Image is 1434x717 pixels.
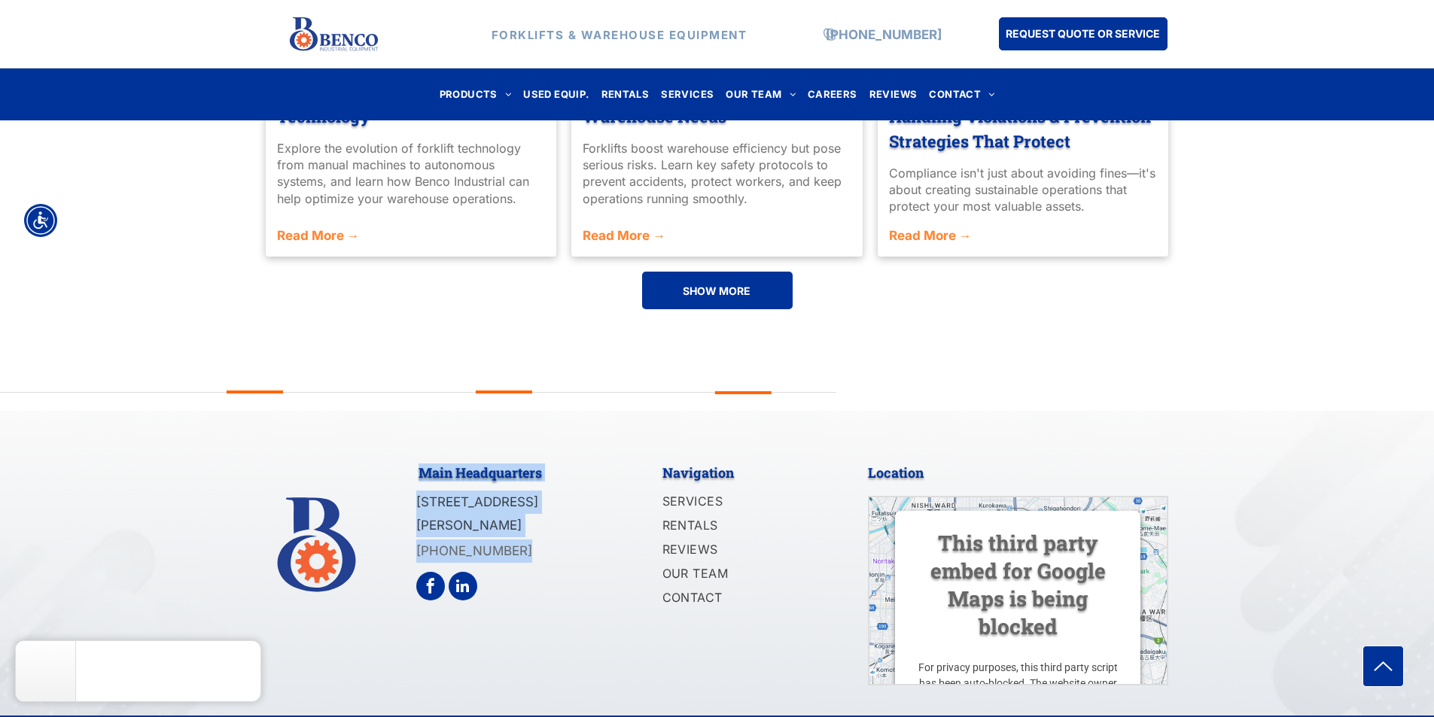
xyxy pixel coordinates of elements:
span: Main Headquarters [419,463,542,482]
a: CONTACT [662,587,825,611]
a: facebook [416,572,445,604]
h3: This third party embed for Google Maps is being blocked [913,529,1122,640]
a: SERVICES [662,491,825,515]
span: [STREET_ADDRESS][PERSON_NAME] [416,494,538,533]
div: Forklifts boost warehouse efficiency but pose serious risks. Learn key safety protocols to preven... [583,140,851,206]
div: Accessibility Menu [24,204,57,237]
a: RENTALS [662,515,825,539]
span: REQUEST QUOTE OR SERVICE [1006,20,1160,47]
a: USED EQUIP. [517,84,595,105]
a: OUR TEAM [662,563,825,587]
a: REVIEWS [863,84,924,105]
a: Read More → [583,226,851,246]
a: REQUEST QUOTE OR SERVICE [999,17,1168,50]
span: SHOW MORE [683,277,750,305]
a: OUR TEAM [720,84,802,105]
div: Explore the evolution of forklift technology from manual machines to autonomous systems, and lear... [277,140,546,206]
a: CAREERS [802,84,863,105]
a: [PHONE_NUMBER] [826,26,942,41]
span: Navigation [662,463,734,482]
a: Read More → [277,226,546,246]
span: Location [868,463,924,482]
a: linkedin [449,572,477,604]
a: [PHONE_NUMBER] [416,543,532,558]
a: CONTACT [923,84,1000,105]
a: PRODUCTS [434,84,518,105]
a: RENTALS [595,84,656,105]
a: REVIEWS [662,539,825,563]
strong: FORKLIFTS & WAREHOUSE EQUIPMENT [492,27,747,41]
a: SERVICES [655,84,720,105]
div: Compliance isn't just about avoiding fines—it's about creating sustainable operations that protec... [889,165,1158,215]
a: Read More → [889,226,1158,246]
